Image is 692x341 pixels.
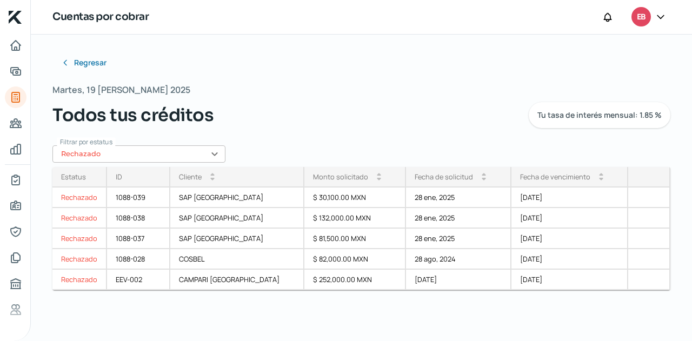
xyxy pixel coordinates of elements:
[5,86,26,108] a: Tus créditos
[170,188,304,208] div: SAP [GEOGRAPHIC_DATA]
[52,270,107,290] a: Rechazado
[116,172,122,182] div: ID
[5,169,26,191] a: Mi contrato
[52,9,149,25] h1: Cuentas por cobrar
[511,249,628,270] div: [DATE]
[52,52,115,73] button: Regresar
[5,299,26,320] a: Referencias
[170,270,304,290] div: CAMPARI [GEOGRAPHIC_DATA]
[637,11,646,24] span: EB
[406,188,511,208] div: 28 ene, 2025
[170,208,304,229] div: SAP [GEOGRAPHIC_DATA]
[170,249,304,270] div: COSBEL
[520,172,590,182] div: Fecha de vencimiento
[5,35,26,56] a: Inicio
[377,177,381,181] i: arrow_drop_down
[406,249,511,270] div: 28 ago, 2024
[107,188,170,208] div: 1088-039
[415,172,473,182] div: Fecha de solicitud
[5,195,26,217] a: Información general
[5,247,26,269] a: Documentos
[179,172,202,182] div: Cliente
[406,208,511,229] div: 28 ene, 2025
[52,249,107,270] a: Rechazado
[107,229,170,249] div: 1088-037
[406,270,511,290] div: [DATE]
[60,137,112,146] span: Filtrar por estatus
[107,270,170,290] div: EEV-002
[304,208,406,229] div: $ 132,000.00 MXN
[511,188,628,208] div: [DATE]
[210,177,215,181] i: arrow_drop_down
[537,111,662,119] span: Tu tasa de interés mensual: 1.85 %
[52,229,107,249] a: Rechazado
[52,82,190,98] span: Martes, 19 [PERSON_NAME] 2025
[52,208,107,229] a: Rechazado
[304,229,406,249] div: $ 81,500.00 MXN
[74,59,107,66] span: Regresar
[52,102,214,128] span: Todos tus créditos
[5,138,26,160] a: Mis finanzas
[406,229,511,249] div: 28 ene, 2025
[5,112,26,134] a: Pago a proveedores
[599,177,603,181] i: arrow_drop_down
[304,270,406,290] div: $ 252,000.00 MXN
[107,208,170,229] div: 1088-038
[5,61,26,82] a: Adelantar facturas
[5,221,26,243] a: Representantes
[61,172,86,182] div: Estatus
[107,249,170,270] div: 1088-028
[313,172,368,182] div: Monto solicitado
[482,177,486,181] i: arrow_drop_down
[304,188,406,208] div: $ 30,100.00 MXN
[511,229,628,249] div: [DATE]
[511,270,628,290] div: [DATE]
[5,273,26,295] a: Buró de crédito
[511,208,628,229] div: [DATE]
[52,188,107,208] a: Rechazado
[304,249,406,270] div: $ 82,000.00 MXN
[170,229,304,249] div: SAP [GEOGRAPHIC_DATA]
